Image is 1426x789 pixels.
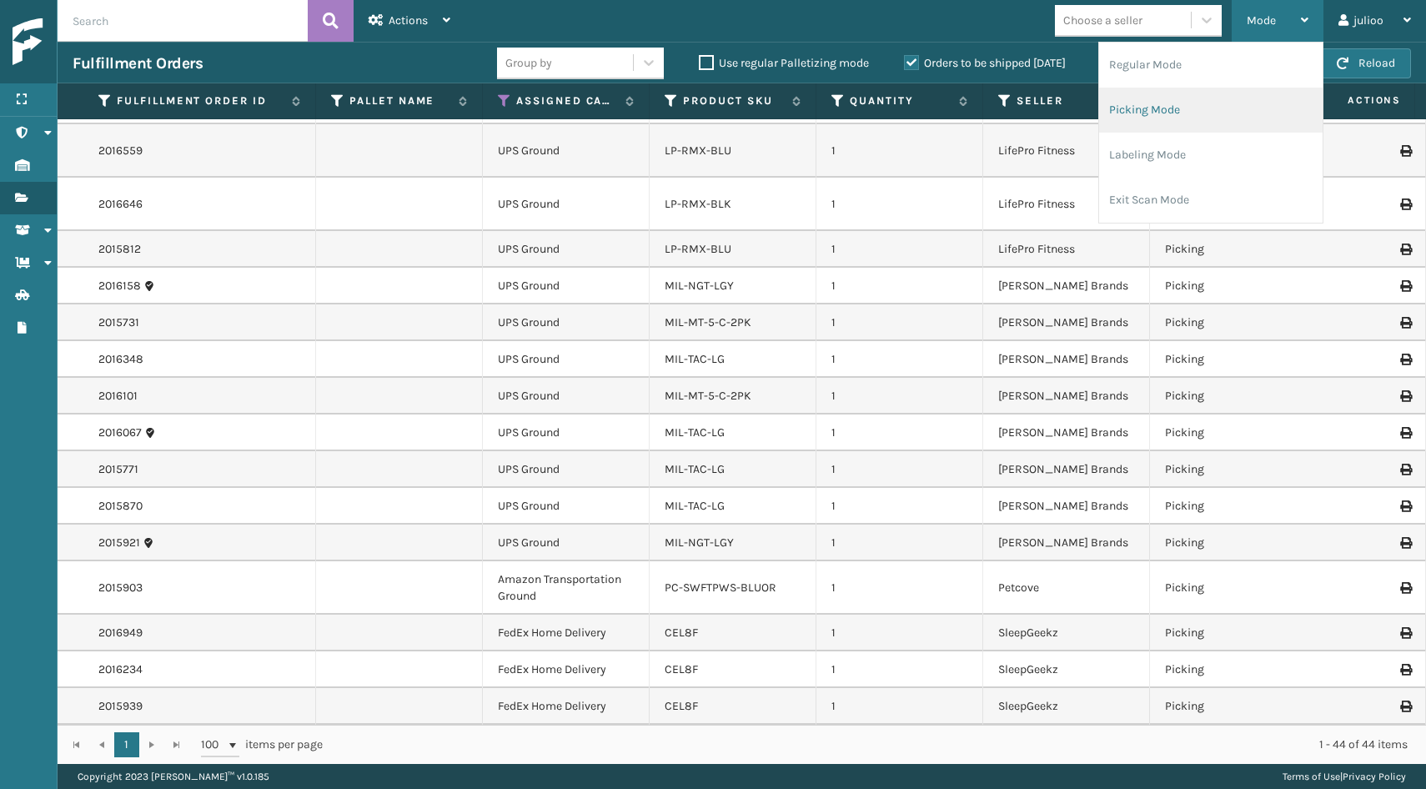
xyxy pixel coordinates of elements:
a: MIL-NGT-LGY [665,279,734,293]
td: UPS Ground [483,378,650,415]
p: Copyright 2023 [PERSON_NAME]™ v 1.0.185 [78,764,269,789]
td: Picking [1150,304,1317,341]
label: Product SKU [683,93,784,108]
i: Print Label [1400,582,1410,594]
td: 1 [816,561,983,615]
td: [PERSON_NAME] Brands [983,341,1150,378]
a: 2016949 [98,625,143,641]
div: | [1283,764,1406,789]
a: LP-RMX-BLK [665,197,731,211]
td: UPS Ground [483,124,650,178]
a: MIL-TAC-LG [665,425,725,440]
i: Print Label [1400,317,1410,329]
td: Picking [1150,615,1317,651]
span: Actions [1295,87,1411,114]
td: SleepGeekz [983,651,1150,688]
label: Use regular Palletizing mode [699,56,869,70]
i: Print Label [1400,145,1410,157]
td: 1 [816,651,983,688]
a: 2016646 [98,196,143,213]
td: 1 [816,231,983,268]
a: MIL-TAC-LG [665,352,725,366]
i: Print Label [1400,427,1410,439]
td: 1 [816,488,983,525]
i: Print Label [1400,664,1410,676]
label: Quantity [850,93,951,108]
td: Picking [1150,231,1317,268]
td: 1 [816,525,983,561]
i: Print Label [1400,500,1410,512]
i: Print Label [1400,390,1410,402]
a: 2015870 [98,498,143,515]
img: logo [13,18,163,66]
i: Print Label [1400,244,1410,255]
div: 1 - 44 of 44 items [346,736,1408,753]
td: UPS Ground [483,488,650,525]
a: 1 [114,732,139,757]
td: UPS Ground [483,451,650,488]
a: Privacy Policy [1343,771,1406,782]
a: 2015903 [98,580,143,596]
td: [PERSON_NAME] Brands [983,415,1150,451]
td: 1 [816,451,983,488]
td: [PERSON_NAME] Brands [983,488,1150,525]
td: Picking [1150,268,1317,304]
td: UPS Ground [483,525,650,561]
a: PC-SWFTPWS-BLUOR [665,580,776,595]
td: 1 [816,124,983,178]
td: 1 [816,268,983,304]
a: 2016101 [98,388,138,405]
a: 2016348 [98,351,143,368]
a: MIL-NGT-LGY [665,535,734,550]
td: 1 [816,688,983,725]
a: LP-RMX-BLU [665,242,731,256]
a: MIL-MT-5-C-2PK [665,389,751,403]
a: MIL-TAC-LG [665,499,725,513]
td: Picking [1150,378,1317,415]
td: FedEx Home Delivery [483,651,650,688]
a: 2015731 [98,314,139,331]
td: [PERSON_NAME] Brands [983,268,1150,304]
div: Choose a seller [1063,12,1142,29]
td: [PERSON_NAME] Brands [983,451,1150,488]
i: Print Label [1400,354,1410,365]
td: Picking [1150,688,1317,725]
td: UPS Ground [483,231,650,268]
a: 2015812 [98,241,141,258]
a: 2015939 [98,698,143,715]
button: Reload [1321,48,1411,78]
h3: Fulfillment Orders [73,53,203,73]
span: Mode [1247,13,1276,28]
td: Petcove [983,561,1150,615]
label: Seller [1017,93,1117,108]
i: Print Label [1400,464,1410,475]
td: Amazon Transportation Ground [483,561,650,615]
td: LifePro Fitness [983,231,1150,268]
td: UPS Ground [483,415,650,451]
td: UPS Ground [483,341,650,378]
a: 2016158 [98,278,141,294]
td: 1 [816,378,983,415]
td: Picking [1150,341,1317,378]
td: [PERSON_NAME] Brands [983,378,1150,415]
td: 1 [816,615,983,651]
td: Picking [1150,415,1317,451]
li: Picking Mode [1099,88,1323,133]
td: [PERSON_NAME] Brands [983,304,1150,341]
i: Print Label [1400,280,1410,292]
td: Picking [1150,451,1317,488]
td: 1 [816,415,983,451]
td: Picking [1150,525,1317,561]
td: 1 [816,341,983,378]
a: 2015921 [98,535,140,551]
a: 2016067 [98,425,142,441]
td: SleepGeekz [983,688,1150,725]
td: LifePro Fitness [983,178,1150,231]
td: [PERSON_NAME] Brands [983,525,1150,561]
i: Print Label [1400,537,1410,549]
td: SleepGeekz [983,615,1150,651]
li: Exit Scan Mode [1099,178,1323,223]
span: 100 [201,736,226,753]
td: UPS Ground [483,268,650,304]
td: LifePro Fitness [983,124,1150,178]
